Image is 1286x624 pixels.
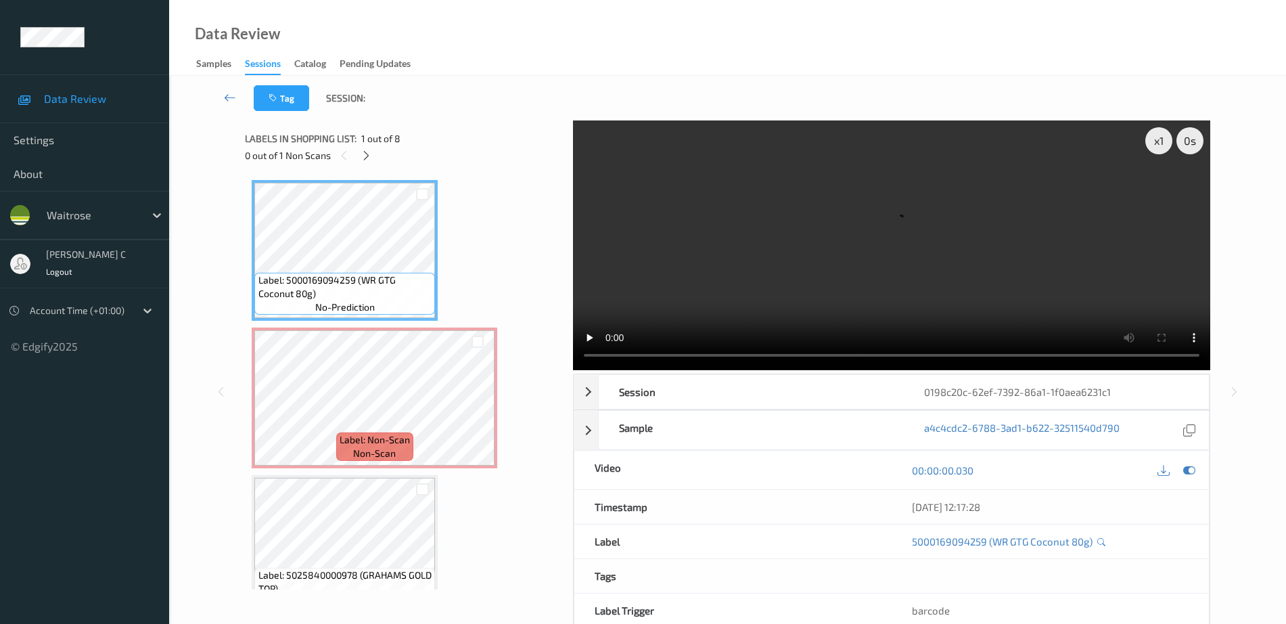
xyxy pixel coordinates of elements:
div: Samplea4c4cdc2-6788-3ad1-b622-32511540d790 [574,410,1210,450]
span: Labels in shopping list: [245,132,357,146]
span: no-prediction [315,300,375,314]
span: Label: Non-Scan [340,433,410,447]
div: Data Review [195,27,280,41]
a: Catalog [294,55,340,74]
div: Sample [599,411,904,449]
div: Pending Updates [340,57,411,74]
div: Session0198c20c-62ef-7392-86a1-1f0aea6231c1 [574,374,1210,409]
span: non-scan [353,447,396,460]
button: Tag [254,85,309,111]
span: Label: 5025840000978 (GRAHAMS GOLD TOP) [258,569,432,596]
a: a4c4cdc2-6788-3ad1-b622-32511540d790 [924,421,1120,439]
div: Tags [574,559,892,593]
div: 0 s [1176,127,1203,154]
div: Label [574,525,892,558]
a: Pending Updates [340,55,424,74]
span: Session: [326,91,365,105]
div: Sessions [245,57,281,75]
div: Session [599,375,904,409]
span: 1 out of 8 [361,132,400,146]
div: Catalog [294,57,326,74]
div: [DATE] 12:17:28 [912,500,1189,514]
div: 0 out of 1 Non Scans [245,147,564,164]
div: x 1 [1145,127,1172,154]
a: Sessions [245,55,294,75]
span: Label: 5000169094259 (WR GTG Coconut 80g) [258,273,432,300]
div: Samples [196,57,231,74]
a: Samples [196,55,245,74]
div: Timestamp [574,490,892,524]
div: 0198c20c-62ef-7392-86a1-1f0aea6231c1 [904,375,1209,409]
div: Video [574,451,892,489]
a: 00:00:00.030 [912,464,973,477]
a: 5000169094259 (WR GTG Coconut 80g) [912,535,1093,548]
